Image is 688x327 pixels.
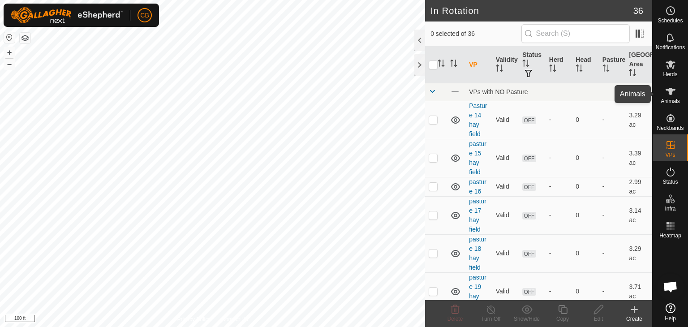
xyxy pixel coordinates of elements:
span: Delete [447,316,463,322]
img: Gallagher Logo [11,7,123,23]
td: Valid [492,139,519,177]
a: pasture 18 hay field [469,236,486,271]
td: 0 [572,234,599,272]
span: Herds [663,72,677,77]
th: Head [572,47,599,83]
div: Copy [545,315,580,323]
span: Help [665,316,676,321]
div: - [549,287,569,296]
div: - [549,249,569,258]
span: Infra [665,206,675,211]
div: Create [616,315,652,323]
td: 0 [572,139,599,177]
td: Valid [492,196,519,234]
td: - [599,272,626,310]
span: Notifications [656,45,685,50]
td: Valid [492,177,519,196]
th: VP [465,47,492,83]
td: - [599,196,626,234]
td: 3.29 ac [625,234,652,272]
span: OFF [522,288,536,296]
td: 0 [572,101,599,139]
th: Pasture [599,47,626,83]
th: [GEOGRAPHIC_DATA] Area [625,47,652,83]
h2: In Rotation [430,5,633,16]
td: - [599,177,626,196]
div: Open chat [657,273,684,300]
a: pasture 19 hay field [469,274,486,309]
p-sorticon: Activate to sort [496,66,503,73]
div: - [549,115,569,125]
input: Search (S) [521,24,630,43]
a: pasture 15 hay field [469,140,486,176]
td: 0 [572,196,599,234]
a: Contact Us [221,315,248,323]
p-sorticon: Activate to sort [549,66,556,73]
span: OFF [522,250,536,258]
span: 0 selected of 36 [430,29,521,39]
span: 36 [633,4,643,17]
a: pasture 17 hay field [469,198,486,233]
td: 3.71 ac [625,272,652,310]
span: CB [140,11,149,20]
span: Schedules [658,18,683,23]
td: - [599,139,626,177]
td: Valid [492,234,519,272]
a: Help [653,300,688,325]
p-sorticon: Activate to sort [602,66,610,73]
p-sorticon: Activate to sort [450,61,457,68]
span: VPs [665,152,675,158]
span: OFF [522,155,536,162]
a: pasture 16 [469,178,486,195]
button: Map Layers [20,33,30,43]
td: 2.99 ac [625,177,652,196]
td: - [599,234,626,272]
a: Pasture 14 hay field [469,102,487,138]
td: Valid [492,272,519,310]
td: 3.39 ac [625,139,652,177]
span: OFF [522,212,536,219]
span: Status [662,179,678,185]
button: – [4,59,15,69]
p-sorticon: Activate to sort [522,61,529,68]
span: Heatmap [659,233,681,238]
td: 3.29 ac [625,101,652,139]
span: Neckbands [657,125,684,131]
span: OFF [522,183,536,191]
span: Animals [661,99,680,104]
span: OFF [522,116,536,124]
th: Herd [546,47,572,83]
button: + [4,47,15,58]
div: - [549,211,569,220]
div: - [549,153,569,163]
p-sorticon: Activate to sort [438,61,445,68]
th: Status [519,47,546,83]
th: Validity [492,47,519,83]
p-sorticon: Activate to sort [629,70,636,77]
td: 0 [572,177,599,196]
td: Valid [492,101,519,139]
div: - [549,182,569,191]
div: Edit [580,315,616,323]
button: Reset Map [4,32,15,43]
td: 0 [572,272,599,310]
p-sorticon: Activate to sort [576,66,583,73]
td: 3.14 ac [625,196,652,234]
td: - [599,101,626,139]
div: Turn Off [473,315,509,323]
div: VPs with NO Pasture [469,88,649,95]
div: Show/Hide [509,315,545,323]
a: Privacy Policy [177,315,211,323]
